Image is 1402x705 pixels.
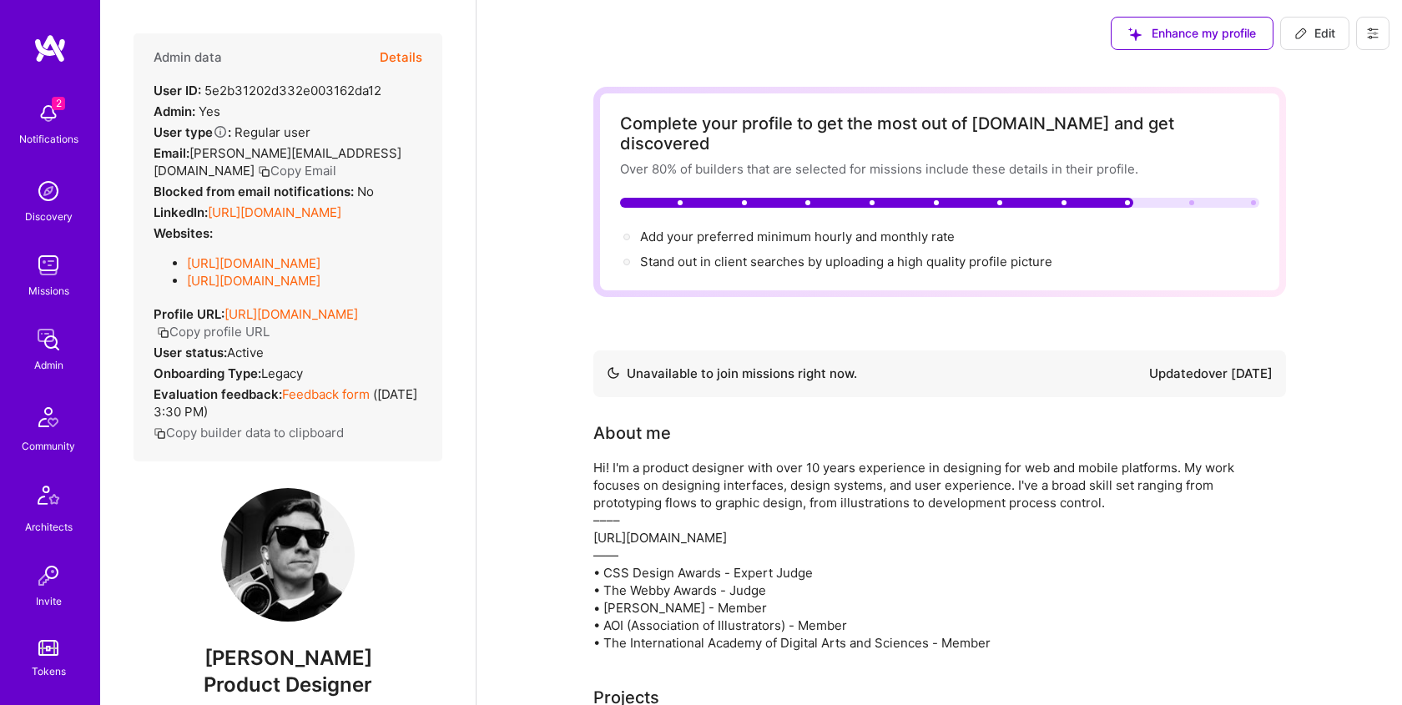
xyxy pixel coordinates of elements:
[154,82,381,99] div: 5e2b31202d332e003162da12
[154,225,213,241] strong: Websites:
[1280,17,1349,50] button: Edit
[620,113,1259,154] div: Complete your profile to get the most out of [DOMAIN_NAME] and get discovered
[154,306,224,322] strong: Profile URL:
[154,50,222,65] h4: Admin data
[25,208,73,225] div: Discovery
[154,345,227,360] strong: User status:
[154,427,166,440] i: icon Copy
[38,640,58,656] img: tokens
[258,162,336,179] button: Copy Email
[28,478,68,518] img: Architects
[1111,17,1273,50] button: Enhance my profile
[1128,28,1142,41] i: icon SuggestedTeams
[640,253,1052,270] div: Stand out in client searches by uploading a high quality profile picture
[157,326,169,339] i: icon Copy
[154,183,374,200] div: No
[32,662,66,680] div: Tokens
[154,424,344,441] button: Copy builder data to clipboard
[19,130,78,148] div: Notifications
[282,386,370,402] a: Feedback form
[227,345,264,360] span: Active
[32,323,65,356] img: admin teamwork
[154,123,310,141] div: Regular user
[25,518,73,536] div: Architects
[28,397,68,437] img: Community
[258,165,270,178] i: icon Copy
[154,204,208,220] strong: LinkedIn:
[593,420,671,446] div: About me
[213,124,228,139] i: Help
[1294,25,1335,42] span: Edit
[32,97,65,130] img: bell
[620,160,1259,178] div: Over 80% of builders that are selected for missions include these details in their profile.
[1149,364,1273,384] div: Updated over [DATE]
[157,323,270,340] button: Copy profile URL
[380,33,422,82] button: Details
[154,145,401,179] span: [PERSON_NAME][EMAIL_ADDRESS][DOMAIN_NAME]
[261,365,303,381] span: legacy
[208,204,341,220] a: [URL][DOMAIN_NAME]
[187,273,320,289] a: [URL][DOMAIN_NAME]
[32,249,65,282] img: teamwork
[1128,25,1256,42] span: Enhance my profile
[34,356,63,374] div: Admin
[154,124,231,140] strong: User type :
[593,459,1261,652] div: Hi! I'm a product designer with over 10 years experience in designing for web and mobile platform...
[154,385,422,420] div: ( [DATE] 3:30 PM )
[154,103,195,119] strong: Admin:
[28,282,69,300] div: Missions
[640,229,955,244] span: Add your preferred minimum hourly and monthly rate
[32,174,65,208] img: discovery
[154,103,220,120] div: Yes
[154,386,282,402] strong: Evaluation feedback:
[607,364,857,384] div: Unavailable to join missions right now.
[607,366,620,380] img: Availability
[204,672,372,697] span: Product Designer
[52,97,65,110] span: 2
[32,559,65,592] img: Invite
[22,437,75,455] div: Community
[134,646,442,671] span: [PERSON_NAME]
[154,365,261,381] strong: Onboarding Type:
[221,488,355,622] img: User Avatar
[33,33,67,63] img: logo
[154,83,201,98] strong: User ID:
[187,255,320,271] a: [URL][DOMAIN_NAME]
[154,145,189,161] strong: Email:
[154,184,357,199] strong: Blocked from email notifications:
[224,306,358,322] a: [URL][DOMAIN_NAME]
[36,592,62,610] div: Invite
